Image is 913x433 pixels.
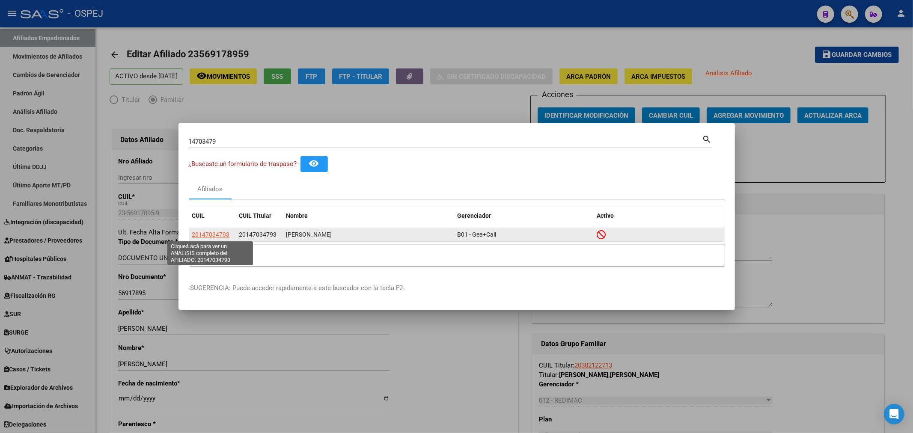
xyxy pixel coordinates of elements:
p: -SUGERENCIA: Puede acceder rapidamente a este buscador con la tecla F2- [189,283,725,293]
datatable-header-cell: CUIL [189,207,236,225]
span: Activo [597,212,614,219]
span: CUIL Titular [239,212,272,219]
mat-icon: remove_red_eye [309,158,319,169]
datatable-header-cell: CUIL Titular [236,207,283,225]
span: 20147034793 [239,231,277,238]
div: Afiliados [197,184,223,194]
div: Open Intercom Messenger [884,404,904,424]
div: 1 total [189,245,725,266]
span: Nombre [286,212,308,219]
span: 20147034793 [192,231,230,238]
mat-icon: search [702,133,712,144]
span: CUIL [192,212,205,219]
datatable-header-cell: Gerenciador [454,207,594,225]
span: ¿Buscaste un formulario de traspaso? - [189,160,300,168]
div: [PERSON_NAME] [286,230,451,240]
span: B01 - Gea+Call [458,231,497,238]
datatable-header-cell: Activo [594,207,725,225]
datatable-header-cell: Nombre [283,207,454,225]
span: Gerenciador [458,212,491,219]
